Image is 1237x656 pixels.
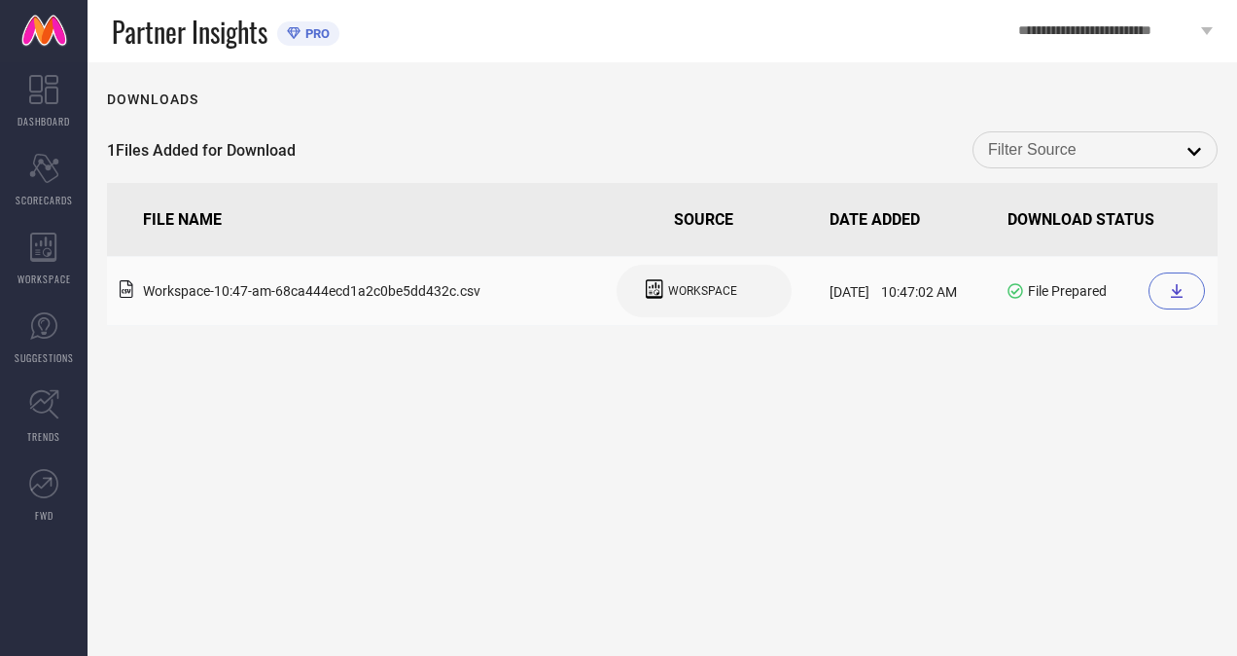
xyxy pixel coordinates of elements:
[822,183,999,257] th: DATE ADDED
[143,283,480,299] span: Workspace - 10:47-am - 68ca444ecd1a2c0be5dd432c .csv
[16,193,73,207] span: SCORECARDS
[15,350,74,365] span: SUGGESTIONS
[107,183,585,257] th: FILE NAME
[1028,283,1107,299] span: File Prepared
[27,429,60,444] span: TRENDS
[112,12,267,52] span: Partner Insights
[107,141,296,160] span: 1 Files Added for Download
[1149,273,1210,310] a: Download
[1000,183,1218,257] th: DOWNLOAD STATUS
[18,114,70,128] span: DASHBOARD
[35,508,53,523] span: FWD
[830,284,957,300] span: [DATE] 10:47:02 AM
[300,26,330,41] span: PRO
[668,284,737,298] span: WORKSPACE
[107,91,198,107] h1: Downloads
[18,272,71,286] span: WORKSPACE
[585,183,822,257] th: SOURCE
